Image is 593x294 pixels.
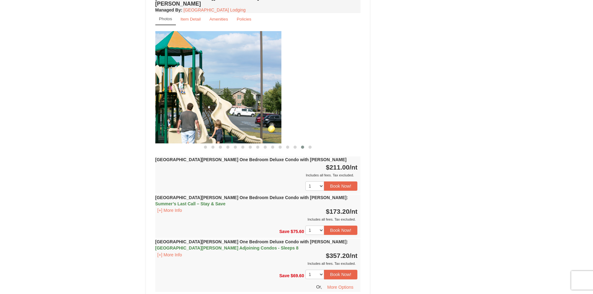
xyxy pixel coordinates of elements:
button: Book Now! [324,181,358,191]
span: Save [279,273,289,278]
span: /nt [350,252,358,259]
span: Or, [316,284,322,289]
strong: [GEOGRAPHIC_DATA][PERSON_NAME] One Bedroom Deluxe Condo with [PERSON_NAME] [155,239,348,250]
span: Save [279,229,289,234]
small: Photos [159,16,172,21]
span: : [346,195,348,200]
span: /nt [350,208,358,215]
img: 18876286-135-50e40ab8.jpg [76,31,281,143]
span: /nt [350,164,358,171]
span: Summer’s Last Call – Stay & Save [155,201,226,206]
button: [+] More Info [155,207,184,214]
a: [GEOGRAPHIC_DATA] Lodging [184,7,246,12]
a: Amenities [205,13,232,25]
span: Managed By [155,7,181,12]
strong: [GEOGRAPHIC_DATA][PERSON_NAME] One Bedroom Deluxe Condo with [PERSON_NAME] [155,195,348,206]
button: [+] More Info [155,251,184,258]
strong: [GEOGRAPHIC_DATA][PERSON_NAME] One Bedroom Deluxe Condo with [PERSON_NAME] [155,157,347,162]
a: Photos [155,13,176,25]
div: Includes all fees. Tax excluded. [155,260,358,267]
div: Includes all fees. Tax excluded. [155,172,358,178]
span: : [346,239,348,244]
div: Includes all fees. Tax excluded. [155,216,358,222]
button: Book Now! [324,226,358,235]
a: Policies [233,13,255,25]
span: $75.60 [291,229,304,234]
small: Policies [237,17,251,21]
strong: $211.00 [326,164,358,171]
small: Item Detail [181,17,201,21]
span: $173.20 [326,208,350,215]
button: Book Now! [324,270,358,279]
span: $357.20 [326,252,350,259]
strong: : [155,7,182,12]
a: Item Detail [176,13,205,25]
small: Amenities [209,17,228,21]
span: [GEOGRAPHIC_DATA][PERSON_NAME] Adjoining Condos - Sleeps 8 [155,245,299,250]
span: $69.60 [291,273,304,278]
button: More Options [323,282,357,292]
